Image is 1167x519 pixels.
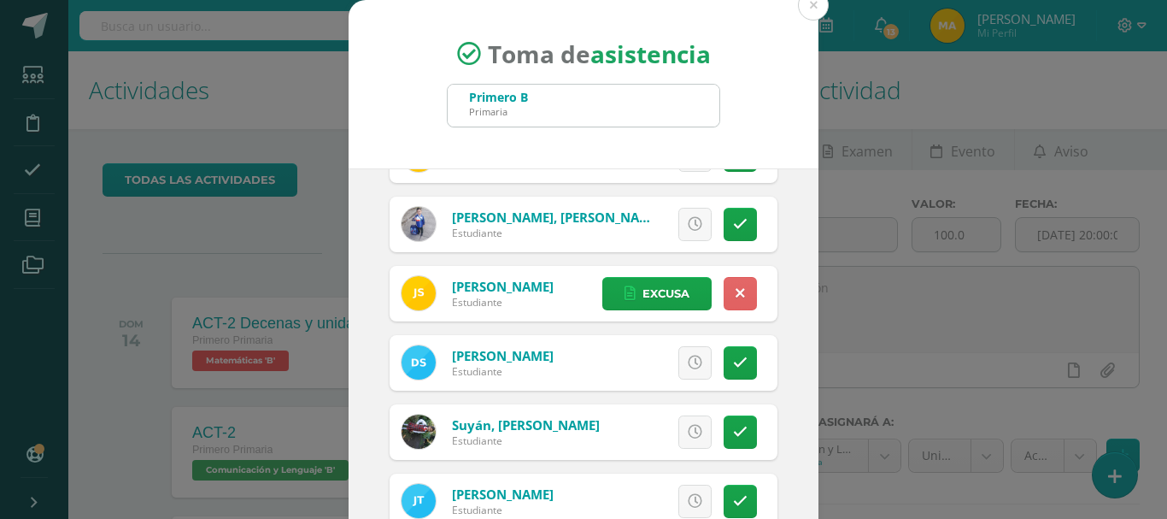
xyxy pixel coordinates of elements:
input: Busca un grado o sección aquí... [448,85,719,127]
img: 95118f6e47e19b5a1504abf193e70e70.png [402,345,436,380]
span: Excusa [642,278,689,310]
div: Primaria [469,105,528,118]
a: [PERSON_NAME] [452,486,554,503]
div: Estudiante [452,295,554,310]
a: Excusa [602,277,712,310]
img: 7510a5b223889773ac44e41803652549.png [402,207,436,241]
span: Toma de [488,38,711,70]
img: ee1d8f41cb82b9276dc95a34a28719c4.png [402,484,436,518]
a: [PERSON_NAME], [PERSON_NAME] [452,209,662,226]
strong: asistencia [590,38,711,70]
div: Estudiante [452,503,554,517]
a: [PERSON_NAME] [452,278,554,295]
div: Estudiante [452,433,600,448]
img: 67c1e4eb1f799e2195f07800e7530e57.png [402,276,436,310]
div: Estudiante [452,226,657,240]
div: Estudiante [452,364,554,379]
img: 456f81f4da66dc093c2c6ed0bef3e68c.png [402,415,436,449]
a: Suyán, [PERSON_NAME] [452,416,600,433]
a: [PERSON_NAME] [452,347,554,364]
div: Primero B [469,89,528,105]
